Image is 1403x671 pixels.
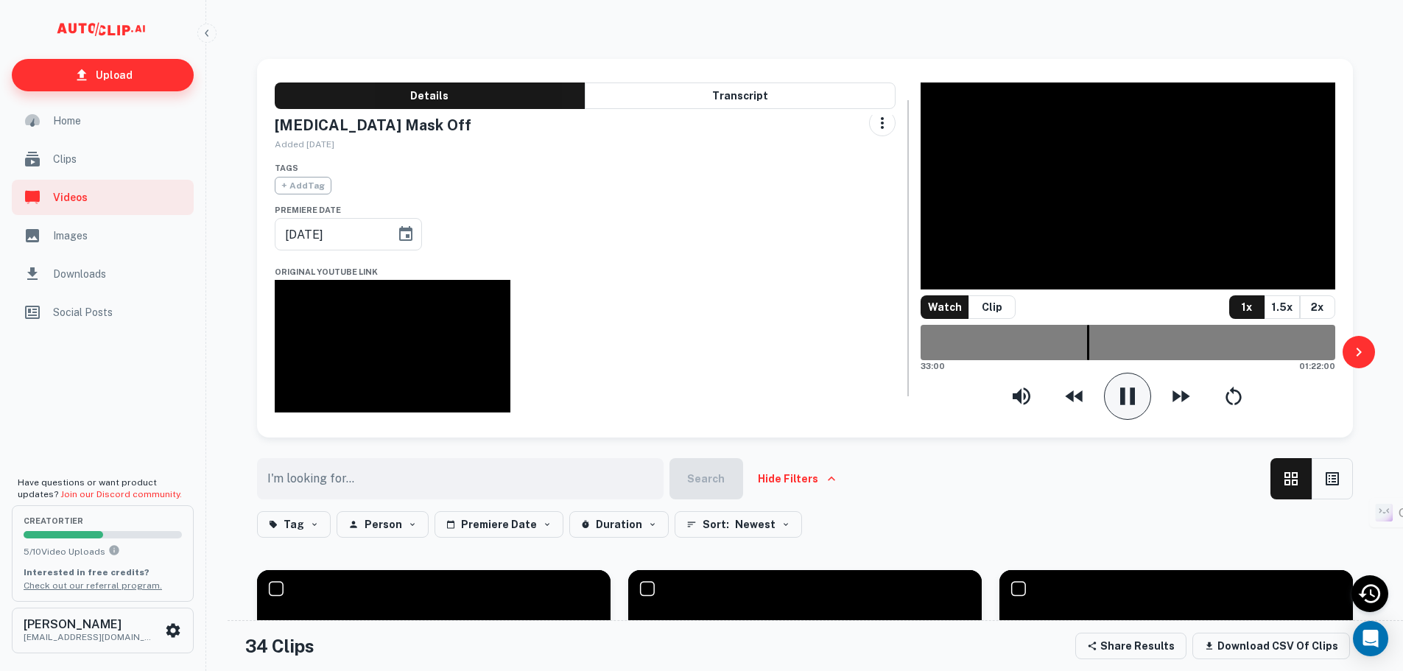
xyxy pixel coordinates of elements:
p: 5 / 10 Video Uploads [24,544,182,558]
button: Duration [569,511,669,538]
p: Interested in free credits? [24,566,182,579]
span: Tags [275,164,298,172]
span: 01:22:00 [1299,360,1335,373]
a: Social Posts [12,295,194,330]
button: creatorTier5/10Video UploadsYou can upload 10 videos per month on the creator tier. Upgrade to up... [12,505,194,601]
h5: [MEDICAL_DATA] Mask Off [275,116,485,135]
a: Clips [12,141,194,177]
button: Sort: Newest [675,511,802,538]
h6: [PERSON_NAME] [24,619,156,630]
button: Person [337,511,429,538]
button: Details [275,82,586,109]
span: creator Tier [24,517,182,525]
span: 33:00 [921,360,945,373]
span: Added [DATE] [275,139,334,150]
button: Share Results [1075,633,1186,659]
button: Watch [921,295,968,319]
a: Check out our referral program. [24,580,162,591]
div: Recent Activity [1351,575,1388,612]
span: Images [53,228,185,244]
svg: You can upload 10 videos per month on the creator tier. Upgrade to upload more. [108,544,120,556]
button: Clip [968,295,1016,319]
button: Transcript [585,82,896,109]
iframe: ADHD Mask Off [275,280,510,412]
span: Social Posts [53,304,185,320]
span: Home [53,113,185,129]
button: Premiere Date [435,511,563,538]
input: mm/dd/yyyy [275,214,385,255]
p: Upload [96,67,133,83]
a: Join our Discord community. [60,489,182,499]
button: [PERSON_NAME][EMAIL_ADDRESS][DOMAIN_NAME] [12,608,194,653]
a: Downloads [12,256,194,292]
span: + Add Tag [275,177,331,194]
button: Hide Filters [749,458,845,499]
button: Tag [257,511,331,538]
a: Home [12,103,194,138]
span: Premiere Date [275,205,341,214]
h4: 34 Clips [245,633,314,659]
button: 1x [1229,295,1265,319]
span: Newest [735,516,776,533]
span: Have questions or want product updates? [18,477,182,499]
a: Upload [12,59,194,91]
button: 1.5x [1265,295,1300,319]
p: [EMAIL_ADDRESS][DOMAIN_NAME] [24,630,156,644]
span: Sort: [703,516,729,533]
div: Open Intercom Messenger [1353,621,1388,656]
a: Images [12,218,194,253]
button: Choose date, selected date is Sep 13, 2025 [391,219,421,249]
button: 2x [1300,295,1335,319]
button: Download CSV of clips [1192,633,1350,659]
a: Videos [12,180,194,215]
span: Clips [53,151,185,167]
span: Downloads [53,266,185,282]
span: Original YouTube Link [275,267,378,276]
input: I'm looking for... [257,458,655,499]
span: Videos [53,189,185,205]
